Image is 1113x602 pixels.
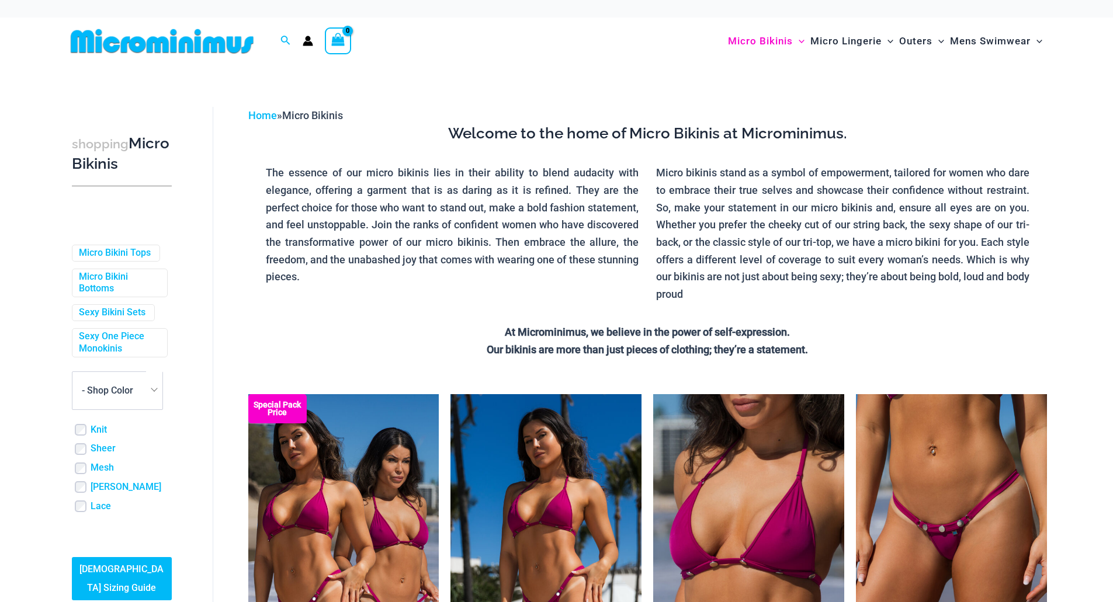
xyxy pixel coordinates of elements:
[728,26,793,56] span: Micro Bikinis
[79,307,145,319] a: Sexy Bikini Sets
[325,27,352,54] a: View Shopping Cart, empty
[91,462,114,474] a: Mesh
[950,26,1031,56] span: Mens Swimwear
[72,371,163,410] span: - Shop Color
[248,401,307,416] b: Special Pack Price
[91,500,111,513] a: Lace
[896,23,947,59] a: OutersMenu ToggleMenu Toggle
[79,271,158,295] a: Micro Bikini Bottoms
[810,26,882,56] span: Micro Lingerie
[79,247,151,259] a: Micro Bikini Tops
[266,164,639,286] p: The essence of our micro bikinis lies in their ability to blend audacity with elegance, offering ...
[487,343,808,356] strong: Our bikinis are more than just pieces of clothing; they’re a statement.
[91,424,107,436] a: Knit
[72,557,172,600] a: [DEMOGRAPHIC_DATA] Sizing Guide
[947,23,1045,59] a: Mens SwimwearMenu ToggleMenu Toggle
[725,23,807,59] a: Micro BikinisMenu ToggleMenu Toggle
[248,109,343,121] span: »
[1031,26,1042,56] span: Menu Toggle
[72,134,172,174] h3: Micro Bikinis
[723,22,1048,61] nav: Site Navigation
[807,23,896,59] a: Micro LingerieMenu ToggleMenu Toggle
[303,36,313,46] a: Account icon link
[280,34,291,48] a: Search icon link
[505,326,790,338] strong: At Microminimus, we believe in the power of self-expression.
[656,164,1029,303] p: Micro bikinis stand as a symbol of empowerment, tailored for women who dare to embrace their true...
[882,26,893,56] span: Menu Toggle
[91,481,161,493] a: [PERSON_NAME]
[282,109,343,121] span: Micro Bikinis
[257,124,1038,144] h3: Welcome to the home of Micro Bikinis at Microminimus.
[248,109,277,121] a: Home
[66,28,258,54] img: MM SHOP LOGO FLAT
[91,443,116,455] a: Sheer
[932,26,944,56] span: Menu Toggle
[793,26,805,56] span: Menu Toggle
[72,137,129,151] span: shopping
[899,26,932,56] span: Outers
[79,330,158,355] a: Sexy One Piece Monokinis
[72,372,162,409] span: - Shop Color
[82,385,133,396] span: - Shop Color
